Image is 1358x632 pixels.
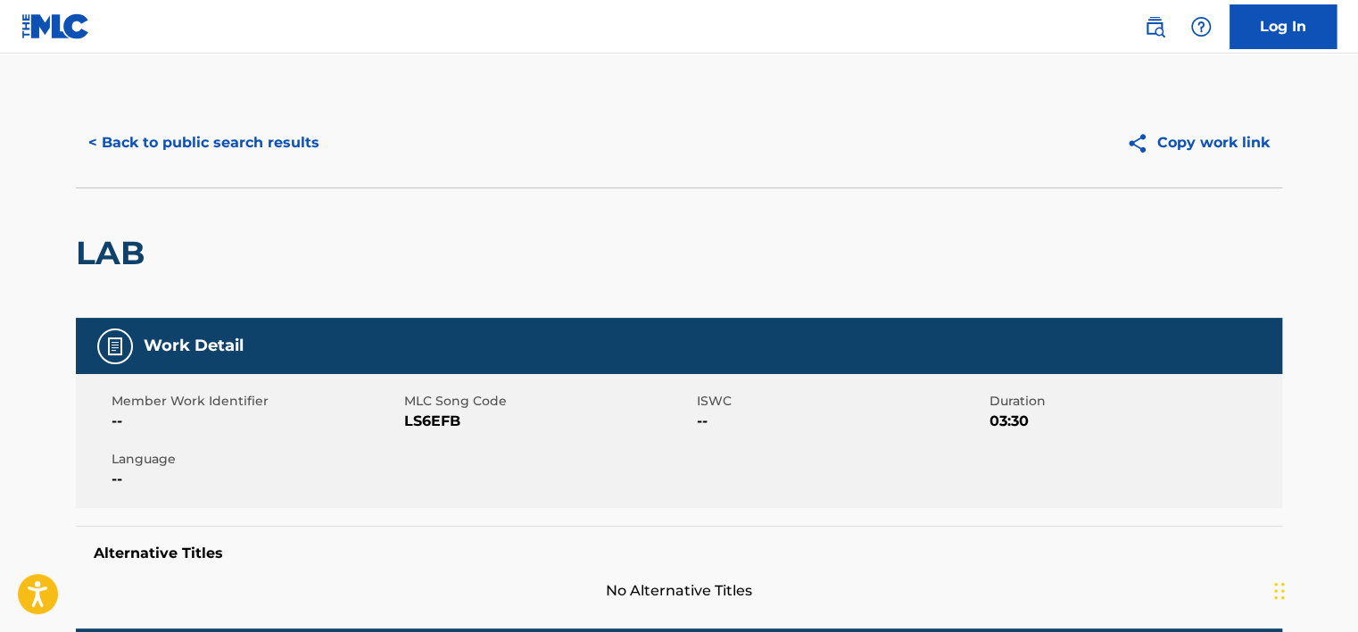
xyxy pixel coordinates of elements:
img: Copy work link [1126,132,1157,154]
h5: Alternative Titles [94,545,1264,562]
img: search [1144,16,1165,37]
div: Help [1183,9,1219,45]
span: ISWC [697,392,985,411]
span: -- [697,411,985,432]
h5: Work Detail [144,336,244,356]
img: help [1190,16,1212,37]
a: Public Search [1137,9,1172,45]
button: Copy work link [1114,121,1282,165]
a: Log In [1230,4,1337,49]
span: -- [112,411,400,432]
span: LS6EFB [404,411,692,432]
span: -- [112,469,400,490]
span: Member Work Identifier [112,392,400,411]
img: MLC Logo [21,13,90,39]
span: Duration [990,392,1278,411]
img: Work Detail [104,336,126,357]
iframe: Chat Widget [1269,546,1358,632]
div: Drag [1274,564,1285,618]
span: MLC Song Code [404,392,692,411]
button: < Back to public search results [76,121,332,165]
span: No Alternative Titles [76,580,1282,602]
h2: LAB [76,233,154,273]
span: Language [112,450,400,469]
span: 03:30 [990,411,1278,432]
